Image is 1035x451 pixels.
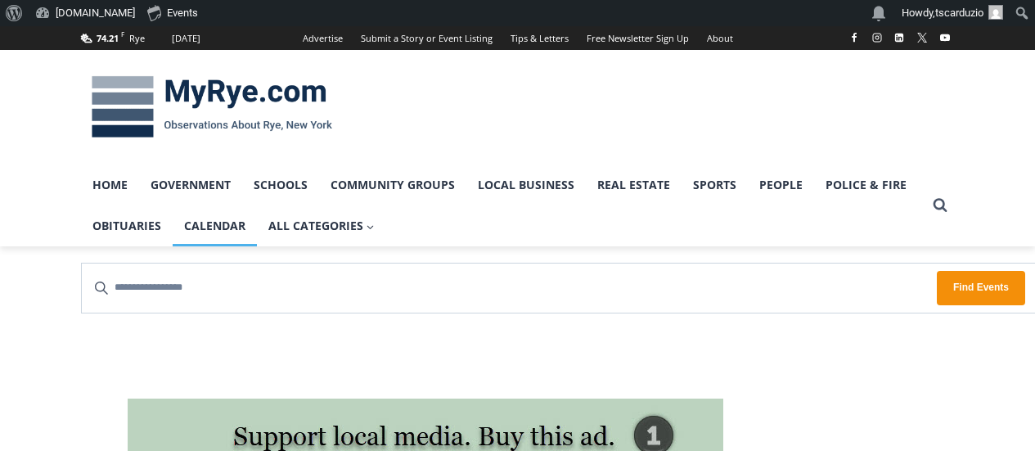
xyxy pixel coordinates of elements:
[81,205,173,246] a: Obituaries
[242,165,319,205] a: Schools
[748,165,814,205] a: People
[912,28,932,47] a: X
[172,31,200,46] div: [DATE]
[81,165,139,205] a: Home
[173,205,257,246] a: Calendar
[81,65,343,150] img: MyRye.com
[82,264,938,312] input: Enter Keyword. Search for events by Keyword.
[352,26,502,50] a: Submit a Story or Event Listing
[844,28,864,47] a: Facebook
[935,7,983,19] span: tscarduzio
[698,26,742,50] a: About
[578,26,698,50] a: Free Newsletter Sign Up
[466,165,586,205] a: Local Business
[257,205,386,246] a: All Categories
[867,28,887,47] a: Instagram
[935,28,955,47] a: YouTube
[139,165,242,205] a: Government
[502,26,578,50] a: Tips & Letters
[81,165,925,247] nav: Primary Navigation
[129,31,145,46] div: Rye
[889,28,909,47] a: Linkedin
[294,26,742,50] nav: Secondary Navigation
[268,217,375,235] span: All Categories
[319,165,466,205] a: Community Groups
[586,165,682,205] a: Real Estate
[814,165,918,205] a: Police & Fire
[682,165,748,205] a: Sports
[121,29,124,38] span: F
[294,26,352,50] a: Advertise
[925,191,955,220] button: View Search Form
[97,32,119,44] span: 74.21
[937,271,1025,304] button: Find Events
